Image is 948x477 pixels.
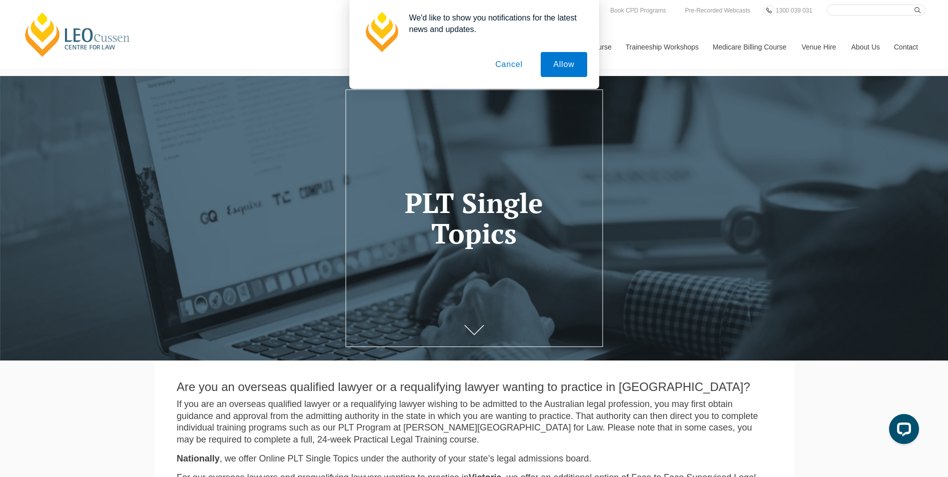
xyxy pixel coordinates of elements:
iframe: LiveChat chat widget [881,410,923,452]
button: Allow [541,52,587,77]
div: We'd like to show you notifications for the latest news and updates. [401,12,587,35]
p: If you are an overseas qualified lawyer or a requalifying lawyer wishing to be admitted to the Au... [177,398,772,445]
strong: Nationally [177,453,220,463]
button: Cancel [483,52,535,77]
h1: PLT Single Topics [360,188,588,248]
p: , we offer Online PLT Single Topics under the authority of your state’s legal admissions board. [177,453,772,464]
h2: Are you an overseas qualified lawyer or a requalifying lawyer wanting to practice in [GEOGRAPHIC_... [177,380,772,393]
img: notification icon [361,12,401,52]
